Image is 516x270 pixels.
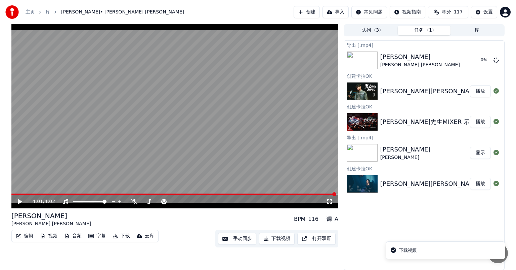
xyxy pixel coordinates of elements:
button: 库 [450,26,504,35]
div: 创建卡拉OK [344,72,504,80]
div: 116 [308,215,318,223]
div: [PERSON_NAME][PERSON_NAME] [380,179,481,189]
div: / [33,198,49,205]
button: 下载 [110,231,133,241]
button: 视频指南 [390,6,425,18]
span: 4:02 [45,198,55,205]
span: ( 3 ) [374,27,381,34]
div: A [335,215,338,223]
div: 导出 [.mp4] [344,133,504,141]
div: [PERSON_NAME] [PERSON_NAME] [11,221,91,227]
button: 字幕 [86,231,109,241]
div: 创建卡拉OK [344,164,504,172]
button: 手动同步 [218,233,256,245]
div: [PERSON_NAME] [11,211,91,221]
button: 视频 [37,231,60,241]
div: 0 % [481,58,491,63]
span: 4:01 [33,198,43,205]
div: BPM [294,215,305,223]
nav: breadcrumb [26,9,184,15]
button: 播放 [470,116,491,128]
div: 下载视频 [399,247,417,254]
span: 积分 [442,9,451,15]
span: [PERSON_NAME]• [PERSON_NAME] [PERSON_NAME] [61,9,184,15]
span: 117 [454,9,463,15]
div: 设置 [483,9,493,15]
button: 打开双屏 [297,233,336,245]
div: 云库 [145,233,154,239]
a: 主页 [26,9,35,15]
button: 常见问题 [351,6,387,18]
button: 导入 [322,6,349,18]
div: [PERSON_NAME] [PERSON_NAME] [380,62,460,68]
div: 导出 [.mp4] [344,41,504,49]
button: 积分117 [428,6,468,18]
button: 音频 [61,231,84,241]
button: 播放 [470,178,491,190]
button: 下载视频 [259,233,295,245]
span: ( 1 ) [427,27,434,34]
button: 显示 [470,147,491,159]
div: [PERSON_NAME] [380,145,431,154]
div: 创建卡拉OK [344,102,504,110]
button: 创建 [294,6,320,18]
div: [PERSON_NAME] [380,154,431,161]
button: 播放 [470,85,491,97]
img: youka [5,5,19,19]
button: 队列 [345,26,398,35]
a: 库 [46,9,50,15]
div: 调 [327,215,332,223]
button: 编辑 [13,231,36,241]
div: [PERSON_NAME] [380,52,460,62]
button: 任务 [398,26,451,35]
button: 设置 [471,6,497,18]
